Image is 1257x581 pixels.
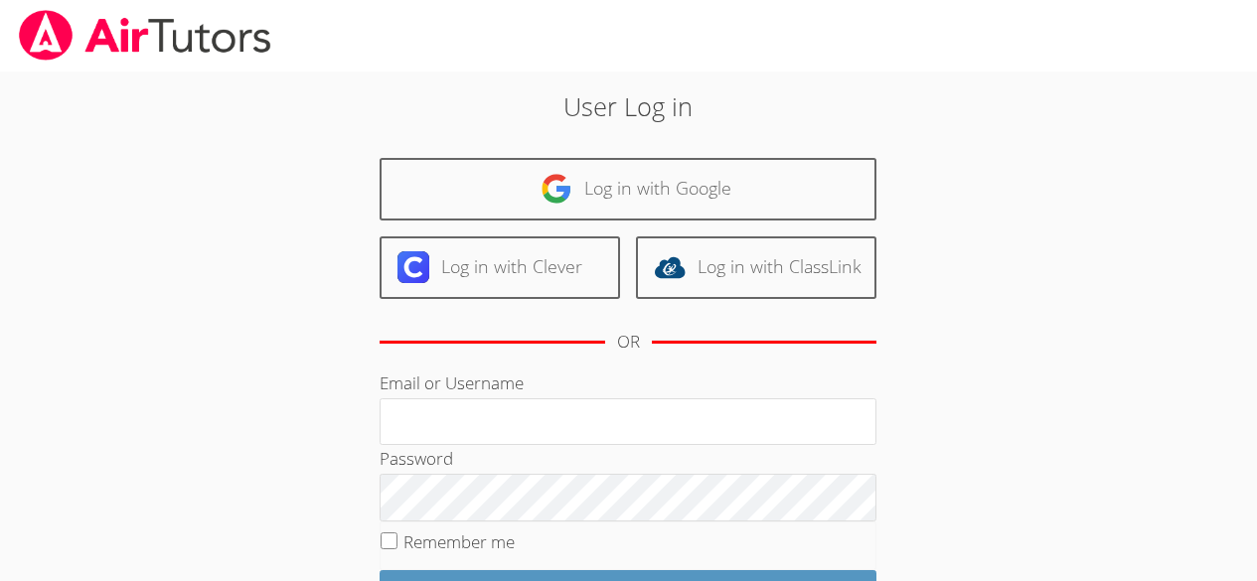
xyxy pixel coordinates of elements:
[397,251,429,283] img: clever-logo-6eab21bc6e7a338710f1a6ff85c0baf02591cd810cc4098c63d3a4b26e2feb20.svg
[617,328,640,357] div: OR
[403,530,515,553] label: Remember me
[380,447,453,470] label: Password
[541,173,572,205] img: google-logo-50288ca7cdecda66e5e0955fdab243c47b7ad437acaf1139b6f446037453330a.svg
[654,251,686,283] img: classlink-logo-d6bb404cc1216ec64c9a2012d9dc4662098be43eaf13dc465df04b49fa7ab582.svg
[380,371,524,394] label: Email or Username
[17,10,273,61] img: airtutors_banner-c4298cdbf04f3fff15de1276eac7730deb9818008684d7c2e4769d2f7ddbe033.png
[380,236,620,299] a: Log in with Clever
[289,87,968,125] h2: User Log in
[636,236,876,299] a: Log in with ClassLink
[380,158,876,220] a: Log in with Google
